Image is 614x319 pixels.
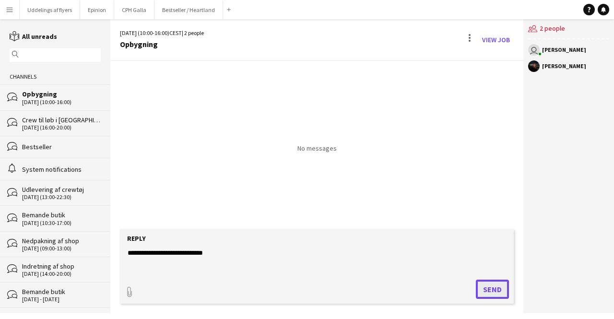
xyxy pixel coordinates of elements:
div: Udlevering af crewtøj [22,185,101,194]
button: Bestseller / Heartland [154,0,223,19]
div: [DATE] (13:00-22:30) [22,194,101,201]
button: Epinion [80,0,114,19]
div: [PERSON_NAME] [542,47,586,53]
div: [PERSON_NAME] [542,63,586,69]
div: Opbygning [120,40,204,48]
div: [DATE] (10:00-16:00) | 2 people [120,29,204,37]
div: [DATE] (14:00-20:00) [22,271,101,277]
div: Bestseller [22,142,101,151]
div: Bemande butik [22,211,101,219]
a: View Job [478,32,514,47]
div: Indretning af shop [22,262,101,271]
div: [DATE] (10:00-16:00) [22,99,101,106]
div: Nedpakning af shop [22,236,101,245]
a: All unreads [10,32,57,41]
div: [DATE] - [DATE] [22,296,101,303]
div: Opbygning [22,90,101,98]
div: System notifications [22,165,101,174]
button: Send [476,280,509,299]
div: [DATE] (10:30-17:00) [22,220,101,226]
label: Reply [127,234,146,243]
div: [DATE] (09:00-13:00) [22,245,101,252]
button: CPH Galla [114,0,154,19]
div: [DATE] (16:00-20:00) [22,124,101,131]
div: Crew til løb i [GEOGRAPHIC_DATA] [22,116,101,124]
div: 2 people [528,19,609,39]
div: Bemande butik [22,287,101,296]
span: CEST [169,29,182,36]
button: Uddelings af flyers [20,0,80,19]
p: No messages [297,144,337,153]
